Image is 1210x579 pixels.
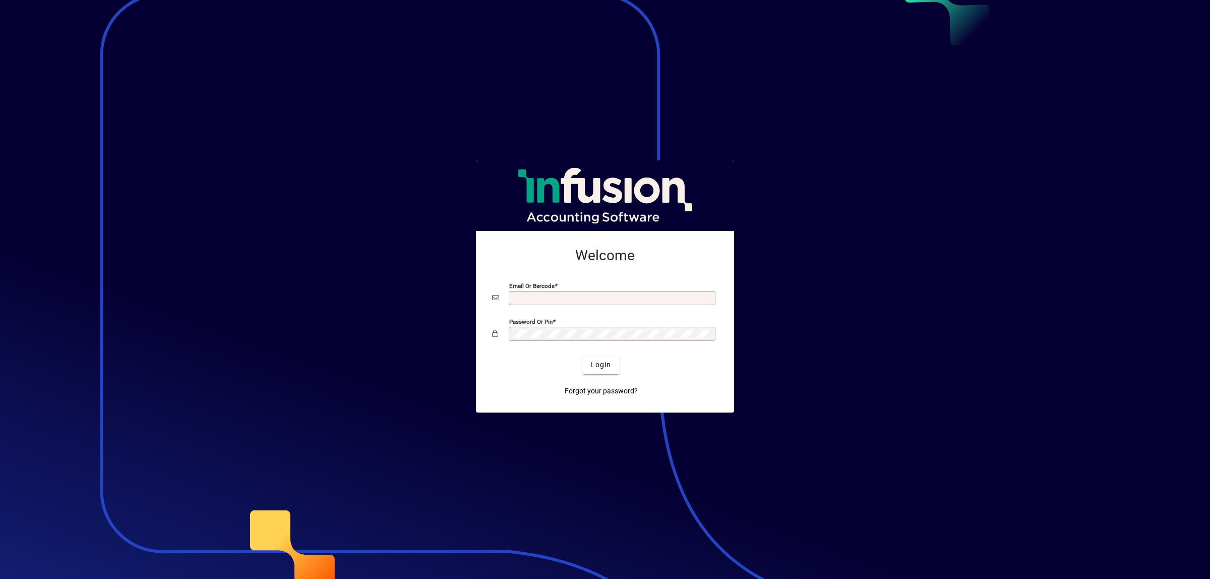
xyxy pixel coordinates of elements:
a: Forgot your password? [561,382,642,400]
mat-label: Password or Pin [509,318,553,325]
button: Login [582,356,619,374]
h2: Welcome [492,247,718,264]
span: Forgot your password? [565,386,638,396]
mat-label: Email or Barcode [509,282,555,289]
span: Login [590,360,611,370]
